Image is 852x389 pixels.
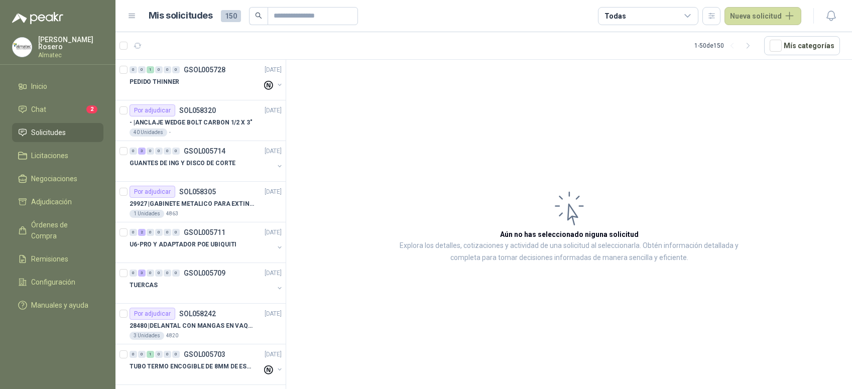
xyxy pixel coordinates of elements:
a: Órdenes de Compra [12,215,103,245]
p: GSOL005711 [184,229,225,236]
div: 0 [155,229,163,236]
div: 0 [164,229,171,236]
p: 28480 | DELANTAL CON MANGAS EN VAQUETA [130,321,255,331]
h3: Aún no has seleccionado niguna solicitud [500,229,639,240]
a: 0 0 1 0 0 0 GSOL005728[DATE] PEDIDO THINNER [130,64,284,96]
a: Inicio [12,77,103,96]
a: 0 3 0 0 0 0 GSOL005709[DATE] TUERCAS [130,267,284,299]
div: 3 [138,270,146,277]
a: Por adjudicarSOL058242[DATE] 28480 |DELANTAL CON MANGAS EN VAQUETA3 Unidades4820 [115,304,286,344]
div: 0 [172,270,180,277]
div: Por adjudicar [130,186,175,198]
p: GSOL005703 [184,351,225,358]
p: GSOL005714 [184,148,225,155]
p: Almatec [38,52,103,58]
p: U6-PRO Y ADAPTADOR POE UBIQUITI [130,240,236,249]
p: [DATE] [265,309,282,319]
div: 0 [155,148,163,155]
a: Remisiones [12,249,103,269]
p: Explora los detalles, cotizaciones y actividad de una solicitud al seleccionarla. Obtén informaci... [387,240,752,264]
a: Manuales y ayuda [12,296,103,315]
div: 1 [147,66,154,73]
p: [DATE] [265,269,282,278]
span: Negociaciones [31,173,77,184]
div: 1 - 50 de 150 [694,38,756,54]
div: 0 [147,148,154,155]
p: GSOL005728 [184,66,225,73]
button: Mís categorías [764,36,840,55]
h1: Mis solicitudes [149,9,213,23]
img: Company Logo [13,38,32,57]
p: SOL058242 [179,310,216,317]
a: Solicitudes [12,123,103,142]
a: 0 2 0 0 0 0 GSOL005711[DATE] U6-PRO Y ADAPTADOR POE UBIQUITI [130,226,284,258]
span: Manuales y ayuda [31,300,88,311]
div: 0 [138,351,146,358]
a: Chat2 [12,100,103,119]
p: [DATE] [265,228,282,237]
a: Licitaciones [12,146,103,165]
p: SOL058305 [179,188,216,195]
span: search [255,12,262,19]
div: 0 [172,66,180,73]
p: TUERCAS [130,281,158,290]
div: 0 [138,66,146,73]
p: 4863 [166,210,178,218]
p: [DATE] [265,350,282,359]
div: Todas [604,11,626,22]
div: 0 [172,148,180,155]
span: Adjudicación [31,196,72,207]
div: 3 Unidades [130,332,164,340]
span: 150 [221,10,241,22]
p: [DATE] [265,65,282,75]
div: 3 [138,148,146,155]
a: 0 3 0 0 0 0 GSOL005714[DATE] GUANTES DE ING Y DISCO DE CORTE [130,145,284,177]
span: 2 [86,105,97,113]
div: 0 [164,351,171,358]
div: 0 [147,270,154,277]
a: Configuración [12,273,103,292]
div: 0 [147,229,154,236]
p: - | ANCLAJE WEDGE BOLT CARBON 1/2 X 3" [130,118,253,127]
button: Nueva solicitud [724,7,801,25]
p: GUANTES DE ING Y DISCO DE CORTE [130,159,235,168]
div: 0 [155,270,163,277]
p: [DATE] [265,147,282,156]
img: Logo peakr [12,12,63,24]
a: Por adjudicarSOL058320[DATE] - |ANCLAJE WEDGE BOLT CARBON 1/2 X 3"40 Unidades- [115,100,286,141]
span: Inicio [31,81,47,92]
a: Negociaciones [12,169,103,188]
p: - [169,128,171,137]
div: 0 [155,66,163,73]
div: 40 Unidades [130,128,167,137]
div: 0 [172,229,180,236]
div: 0 [155,351,163,358]
span: Configuración [31,277,75,288]
span: Chat [31,104,46,115]
div: Por adjudicar [130,104,175,116]
div: 1 Unidades [130,210,164,218]
p: GSOL005709 [184,270,225,277]
div: 0 [130,229,137,236]
div: 0 [172,351,180,358]
div: 0 [130,66,137,73]
p: [DATE] [265,187,282,197]
div: 0 [130,148,137,155]
a: 0 0 1 0 0 0 GSOL005703[DATE] TUBO TERMO ENCOGIBLE DE 8MM DE ESPESOR X 5CMS [130,348,284,380]
div: 0 [164,270,171,277]
p: [DATE] [265,106,282,115]
span: Solicitudes [31,127,66,138]
a: Adjudicación [12,192,103,211]
div: 0 [164,66,171,73]
div: 1 [147,351,154,358]
span: Licitaciones [31,150,68,161]
div: 0 [130,351,137,358]
p: PEDIDO THINNER [130,77,179,87]
div: 2 [138,229,146,236]
p: TUBO TERMO ENCOGIBLE DE 8MM DE ESPESOR X 5CMS [130,362,255,371]
div: Por adjudicar [130,308,175,320]
a: Por adjudicarSOL058305[DATE] 29927 |GABINETE METALICO PARA EXTINTOR 15 LB DE CO21 Unidades4863 [115,182,286,222]
div: 0 [164,148,171,155]
span: Remisiones [31,253,68,265]
p: 4820 [166,332,178,340]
